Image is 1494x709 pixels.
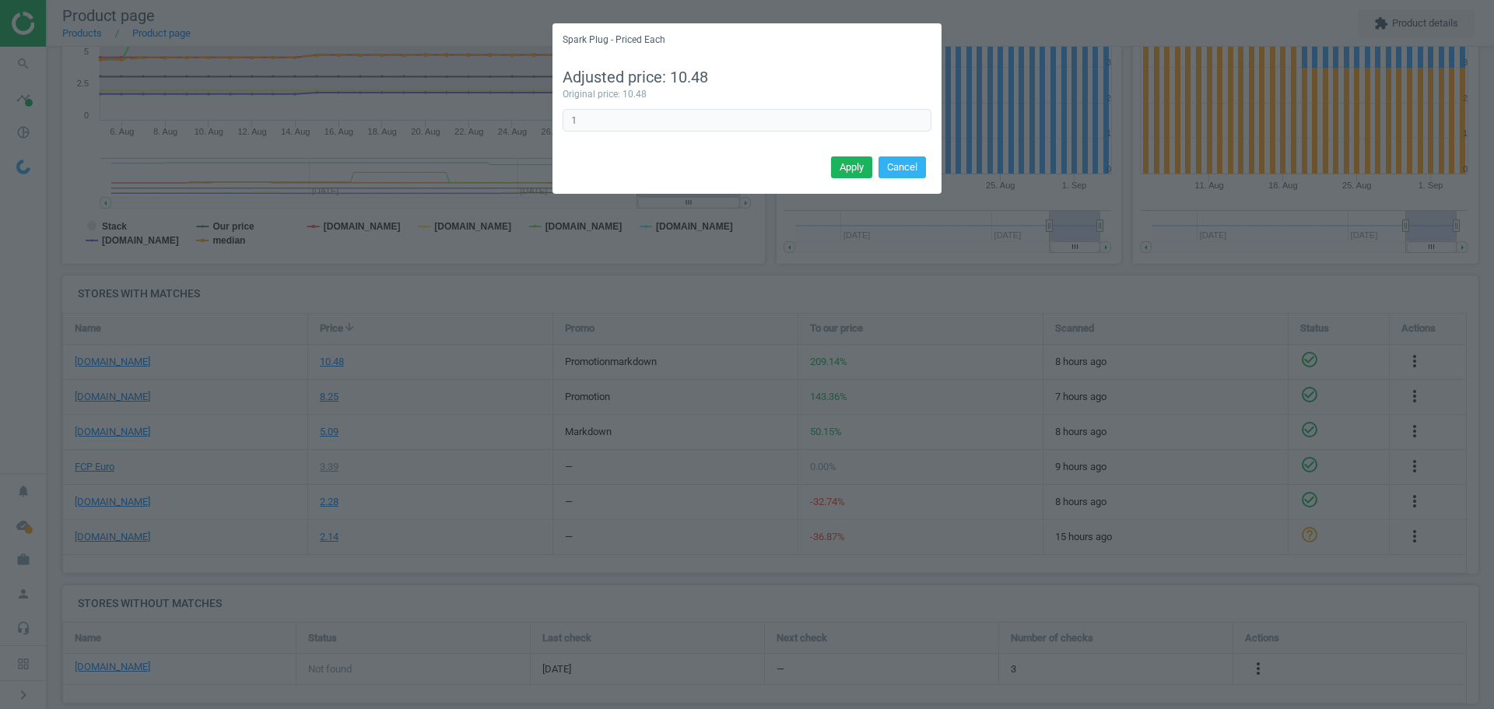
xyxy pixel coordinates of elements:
[563,33,665,47] h5: Spark Plug - Priced Each
[831,156,872,178] button: Apply
[563,109,931,132] input: Enter correct coefficient
[563,88,931,101] div: Original price: 10.48
[879,156,926,178] button: Cancel
[563,67,931,89] div: Adjusted price: 10.48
